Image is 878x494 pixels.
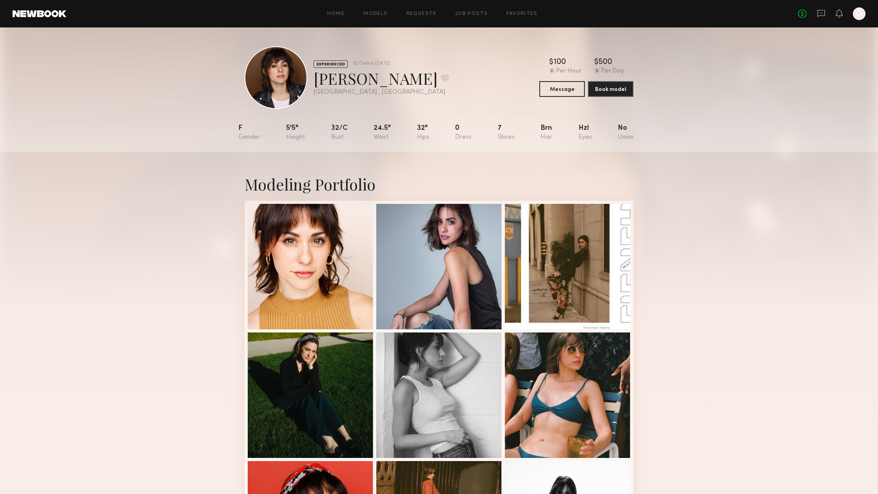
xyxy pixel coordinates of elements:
[541,125,552,141] div: Brn
[314,68,449,89] div: [PERSON_NAME]
[245,174,633,194] div: Modeling Portfolio
[599,58,612,66] div: 500
[286,125,305,141] div: 5'5"
[374,125,391,141] div: 24.5"
[553,58,566,66] div: 100
[539,81,585,97] button: Message
[455,125,472,141] div: 0
[314,60,348,68] div: EXPERIENCED
[359,61,390,66] div: Online [DATE]
[417,125,429,141] div: 32"
[331,125,348,141] div: 32/c
[556,68,582,75] div: Per Hour
[506,11,537,16] a: Favorites
[588,81,633,97] button: Book model
[327,11,345,16] a: Home
[579,125,592,141] div: Hzl
[601,68,624,75] div: Per Day
[498,125,515,141] div: 7
[406,11,437,16] a: Requests
[238,125,260,141] div: F
[549,58,553,66] div: $
[363,11,387,16] a: Models
[455,11,488,16] a: Job Posts
[618,125,633,141] div: No
[853,7,865,20] a: G
[594,58,599,66] div: $
[314,89,449,96] div: [GEOGRAPHIC_DATA] , [GEOGRAPHIC_DATA]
